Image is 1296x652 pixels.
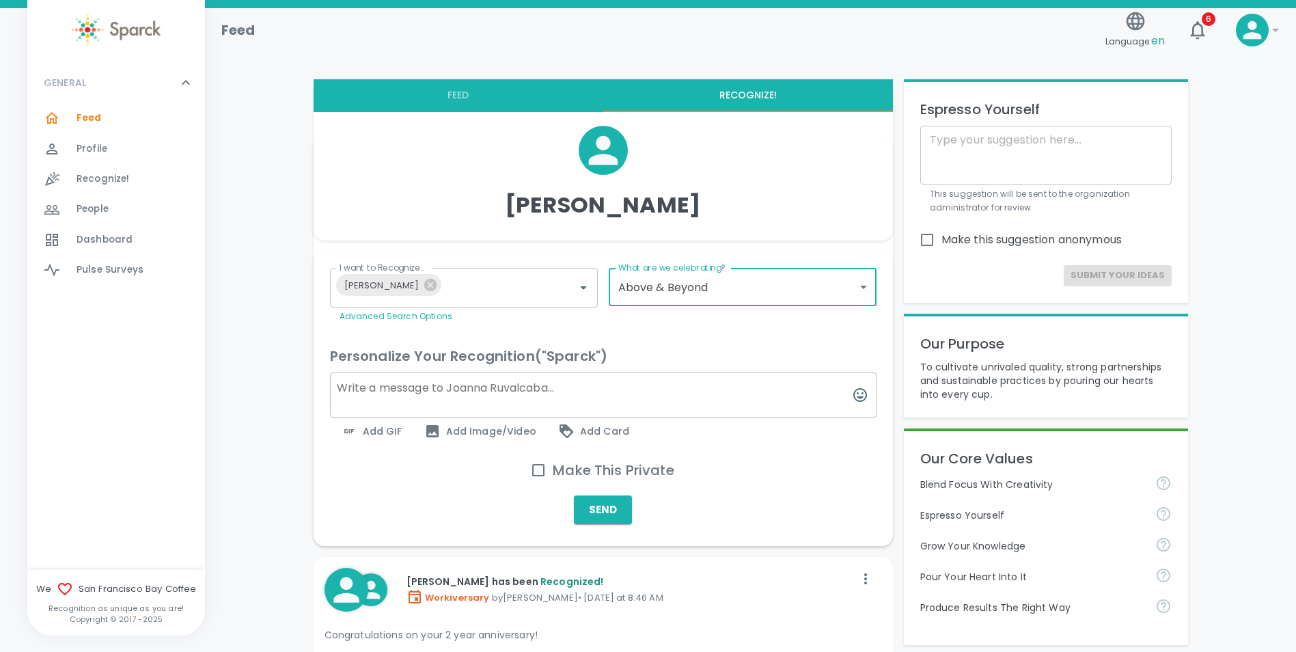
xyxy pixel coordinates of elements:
[406,575,855,588] p: [PERSON_NAME] has been
[330,345,608,367] h6: Personalize Your Recognition ("Sparck")
[920,601,1144,614] p: Produce Results The Right Way
[558,423,629,439] span: Add Card
[920,333,1172,355] p: Our Purpose
[920,508,1144,522] p: Espresso Yourself
[1155,567,1172,584] svg: Come to work to make a difference in your own way
[77,111,102,125] span: Feed
[603,79,893,112] button: Recognize!
[27,255,205,285] a: Pulse Surveys
[1155,506,1172,522] svg: Share your voice and your ideas
[77,202,109,216] span: People
[27,603,205,614] p: Recognition as unique as you are!
[920,478,1144,491] p: Blend Focus With Creativity
[920,539,1144,553] p: Grow Your Knowledge
[27,103,205,290] div: GENERAL
[340,310,452,322] a: Advanced Search Options
[406,591,490,604] span: Workiversary
[314,79,603,112] button: Feed
[27,614,205,625] p: Copyright © 2017 - 2025
[406,588,855,605] p: by [PERSON_NAME] • [DATE] at 8:46 AM
[540,575,604,588] span: Recognized!
[1155,536,1172,553] svg: Follow your curiosity and learn together
[27,225,205,255] a: Dashboard
[1155,475,1172,491] svg: Achieve goals today and innovate for tomorrow
[44,76,86,90] p: GENERAL
[336,274,442,296] div: [PERSON_NAME]
[1105,32,1165,51] span: Language:
[77,263,143,277] span: Pulse Surveys
[618,262,726,273] label: What are we celebrating?
[1100,6,1170,55] button: Language:en
[221,19,256,41] h1: Feed
[505,191,701,219] h4: [PERSON_NAME]
[553,459,674,481] h6: Make This Private
[930,187,1162,215] p: This suggestion will be sent to the organization administrator for review.
[314,79,893,112] div: interaction tabs
[574,278,593,297] button: Open
[72,14,161,46] img: Sparck logo
[941,232,1122,248] span: Make this suggestion anonymous
[1202,12,1215,26] span: 6
[920,360,1172,401] p: To cultivate unrivaled quality, strong partnerships and sustainable practices by pouring our hear...
[920,448,1172,470] p: Our Core Values
[27,134,205,164] a: Profile
[340,262,425,273] label: I want to Recognize...
[27,14,205,46] a: Sparck logo
[27,164,205,194] a: Recognize!
[341,423,402,439] span: Add GIF
[27,103,205,133] a: Feed
[336,277,428,293] span: [PERSON_NAME]
[1155,598,1172,614] svg: Find success working together and doing the right thing
[574,495,632,524] button: Send
[27,62,205,103] div: GENERAL
[424,423,536,439] span: Add Image/Video
[920,98,1172,120] p: Espresso Yourself
[1151,33,1165,49] span: en
[1181,14,1214,46] button: 6
[27,194,205,224] a: People
[77,233,133,247] span: Dashboard
[618,280,855,295] div: Above & Beyond
[27,581,205,597] span: We San Francisco Bay Coffee
[77,172,130,186] span: Recognize!
[920,570,1144,584] p: Pour Your Heart Into It
[77,142,107,156] span: Profile
[325,628,882,642] p: Congratulations on your 2 year anniversary!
